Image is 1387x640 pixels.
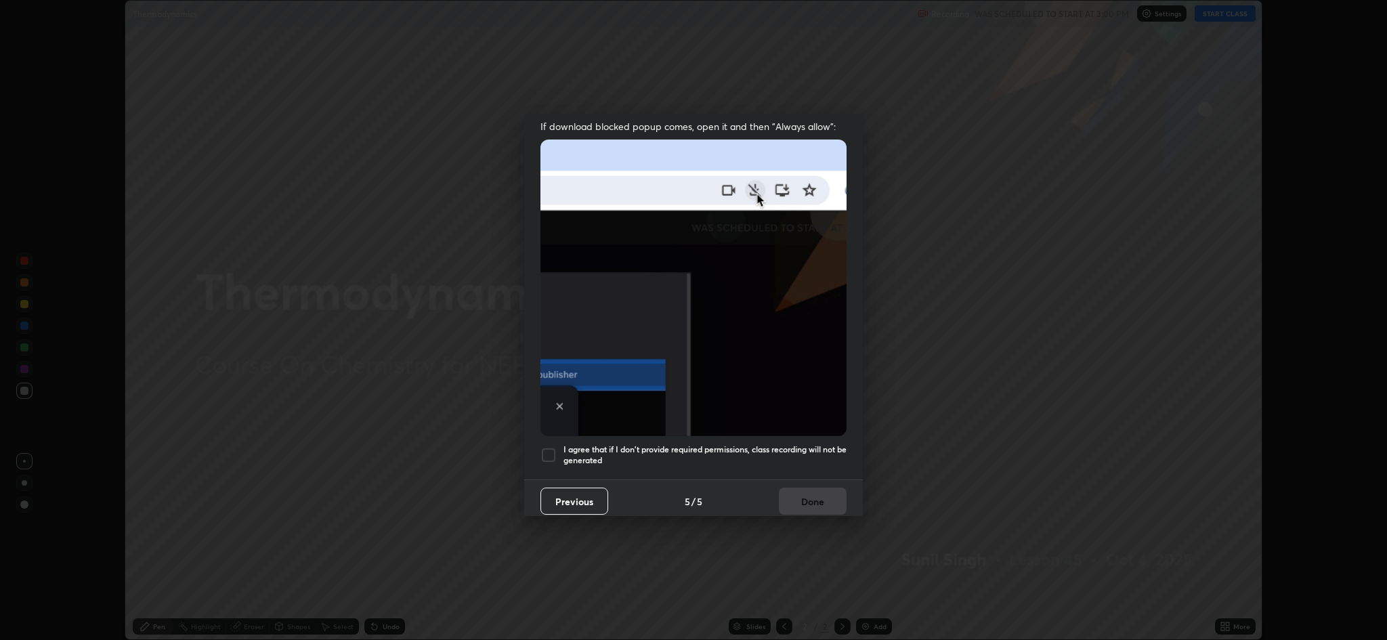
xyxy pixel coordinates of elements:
button: Previous [540,488,608,515]
h4: 5 [697,494,702,509]
img: downloads-permission-blocked.gif [540,140,847,435]
h5: I agree that if I don't provide required permissions, class recording will not be generated [563,444,847,465]
h4: 5 [685,494,690,509]
span: If download blocked popup comes, open it and then "Always allow": [540,120,847,133]
h4: / [691,494,696,509]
